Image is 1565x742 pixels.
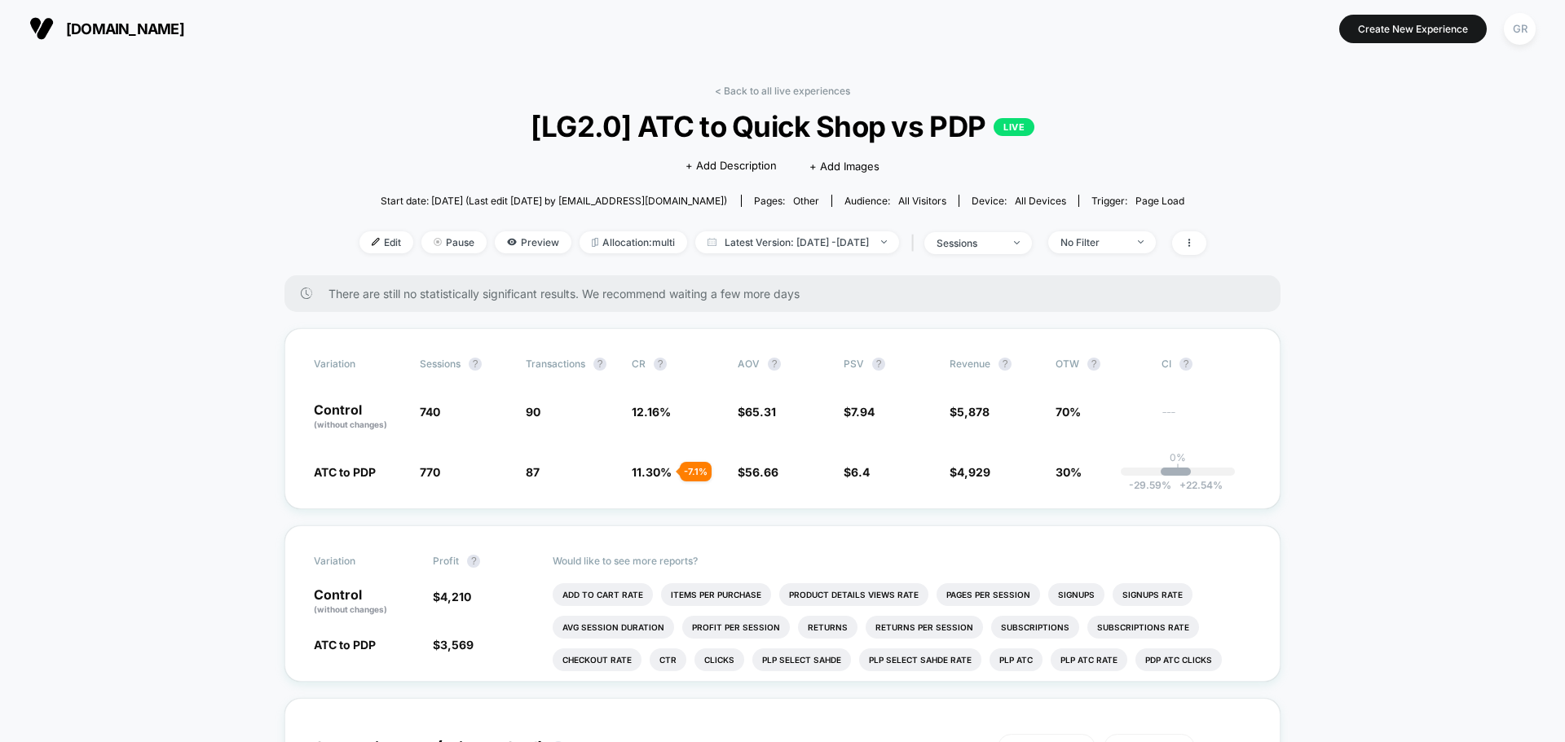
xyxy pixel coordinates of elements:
[950,405,990,419] span: $
[433,590,471,604] span: $
[959,195,1078,207] span: Device:
[881,240,887,244] img: end
[592,238,598,247] img: rebalance
[990,648,1043,671] li: Plp Atc
[433,638,474,652] span: $
[851,465,870,479] span: 6.4
[434,238,442,246] img: end
[526,405,540,419] span: 90
[1499,12,1541,46] button: GR
[632,405,671,419] span: 12.16 %
[752,648,851,671] li: Plp Select Sahde
[593,358,606,371] button: ?
[1056,358,1145,371] span: OTW
[495,231,571,253] span: Preview
[421,231,487,253] span: Pause
[66,20,184,37] span: [DOMAIN_NAME]
[1129,479,1171,491] span: -29.59 %
[708,238,716,246] img: calendar
[866,616,983,639] li: Returns Per Session
[695,231,899,253] span: Latest Version: [DATE] - [DATE]
[1162,358,1251,371] span: CI
[381,195,727,207] span: Start date: [DATE] (Last edit [DATE] by [EMAIL_ADDRESS][DOMAIN_NAME])
[1056,465,1082,479] span: 30%
[1056,405,1081,419] span: 70%
[779,583,928,606] li: Product Details Views Rate
[24,15,189,42] button: [DOMAIN_NAME]
[680,462,712,481] div: - 7.1 %
[420,358,461,370] span: Sessions
[328,287,1248,301] span: There are still no statistically significant results. We recommend waiting a few more days
[632,358,646,370] span: CR
[359,231,413,253] span: Edit
[420,465,440,479] span: 770
[553,616,674,639] li: Avg Session Duration
[553,648,641,671] li: Checkout Rate
[440,638,474,652] span: 3,569
[314,604,387,614] span: (without changes)
[314,465,376,479] span: ATC to PDP
[957,405,990,419] span: 5,878
[1171,479,1223,491] span: 22.54 %
[950,465,990,479] span: $
[1179,479,1186,491] span: +
[844,195,946,207] div: Audience:
[694,648,744,671] li: Clicks
[401,109,1163,143] span: [LG2.0] ATC to Quick Shop vs PDP
[314,638,376,652] span: ATC to PDP
[314,358,403,371] span: Variation
[1051,648,1127,671] li: Plp Atc Rate
[1091,195,1184,207] div: Trigger:
[1170,451,1186,463] p: 0%
[994,118,1034,136] p: LIVE
[907,231,924,255] span: |
[844,465,870,479] span: $
[1504,13,1536,45] div: GR
[467,555,480,568] button: ?
[553,583,653,606] li: Add To Cart Rate
[420,405,440,419] span: 740
[553,555,1252,567] p: Would like to see more reports?
[754,195,819,207] div: Pages:
[372,238,380,246] img: edit
[1087,616,1199,639] li: Subscriptions Rate
[738,358,760,370] span: AOV
[440,590,471,604] span: 4,210
[526,358,585,370] span: Transactions
[738,405,776,419] span: $
[745,405,776,419] span: 65.31
[661,583,771,606] li: Items Per Purchase
[957,465,990,479] span: 4,929
[469,358,482,371] button: ?
[1176,463,1179,476] p: |
[999,358,1012,371] button: ?
[872,358,885,371] button: ?
[1060,236,1126,248] div: No Filter
[1138,240,1144,244] img: end
[1015,195,1066,207] span: all devices
[632,465,672,479] span: 11.30 %
[851,405,875,419] span: 7.94
[526,465,540,479] span: 87
[314,403,403,431] p: Control
[1339,15,1487,43] button: Create New Experience
[682,616,790,639] li: Profit Per Session
[1048,583,1104,606] li: Signups
[937,583,1040,606] li: Pages Per Session
[798,616,857,639] li: Returns
[1135,195,1184,207] span: Page Load
[991,616,1079,639] li: Subscriptions
[580,231,687,253] span: Allocation: multi
[793,195,819,207] span: other
[1162,407,1251,431] span: ---
[715,85,850,97] a: < Back to all live experiences
[650,648,686,671] li: Ctr
[686,158,777,174] span: + Add Description
[314,555,403,568] span: Variation
[314,588,417,616] p: Control
[1014,241,1020,244] img: end
[1179,358,1192,371] button: ?
[809,160,879,173] span: + Add Images
[1135,648,1222,671] li: Pdp Atc Clicks
[1087,358,1100,371] button: ?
